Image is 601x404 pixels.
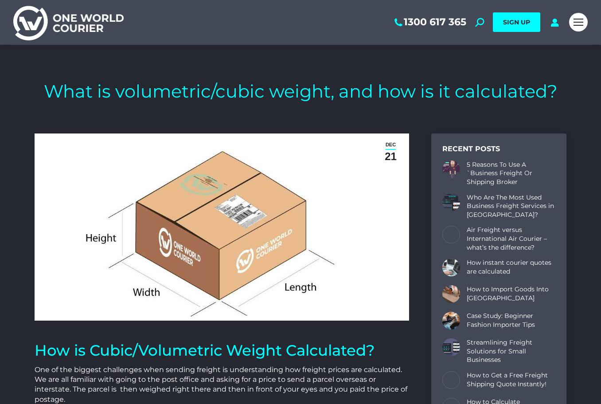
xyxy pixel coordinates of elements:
[442,312,460,329] a: Post image
[467,285,555,302] a: How to Import Goods Into [GEOGRAPHIC_DATA]
[442,371,460,389] a: Post image
[385,150,397,163] span: 21
[386,141,396,149] span: Dec
[467,371,555,388] a: How to Get a Free Freight Shipping Quote Instantly!
[467,259,555,276] a: How instant courier quotes are calculated
[377,138,405,166] a: Dec21
[442,285,460,303] a: Post image
[467,161,555,187] a: 5 Reasons To Use A `Business Freight Or Shipping Broker
[467,312,555,329] a: Case Study: Beginner Fashion Importer Tips
[503,18,530,26] span: SIGN UP
[442,193,460,211] a: Post image
[442,338,460,356] a: Post image
[569,13,588,31] a: Mobile menu icon
[467,193,555,219] a: Who Are The Most Used Business Freight Services in [GEOGRAPHIC_DATA]?
[442,226,460,243] a: Post image
[35,341,409,360] h1: How is Cubic/Volumetric Weight Calculated?
[442,259,460,276] a: Post image
[13,4,124,40] img: One World Courier
[467,226,555,252] a: Air Freight versus International Air Courier – what’s the difference?
[442,145,555,154] div: Recent Posts
[393,16,466,28] a: 1300 617 365
[493,12,540,32] a: SIGN UP
[35,133,409,321] img: box measuring length height width calculating volumetric dimensions
[442,161,460,178] a: Post image
[467,338,555,365] a: Streamlining Freight Solutions for Small Businesses
[44,80,558,102] h1: What is volumetric/cubic weight, and how is it calculated?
